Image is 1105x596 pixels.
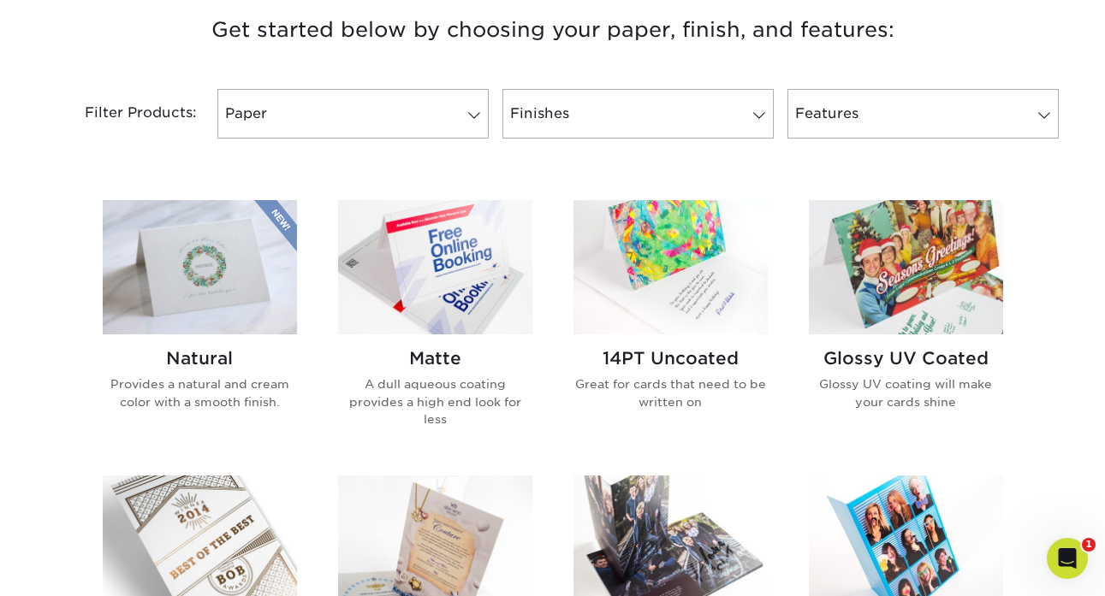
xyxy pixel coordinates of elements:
[4,544,146,590] iframe: Google Customer Reviews
[338,200,532,334] img: Matte Greeting Cards
[103,200,297,455] a: Natural Greeting Cards Natural Provides a natural and cream color with a smooth finish.
[809,200,1003,455] a: Glossy UV Coated Greeting Cards Glossy UV Coated Glossy UV coating will make your cards shine
[573,348,768,369] h2: 14PT Uncoated
[573,200,768,455] a: 14PT Uncoated Greeting Cards 14PT Uncoated Great for cards that need to be written on
[254,200,297,251] img: New Product
[217,89,489,139] a: Paper
[338,200,532,455] a: Matte Greeting Cards Matte A dull aqueous coating provides a high end look for less
[809,375,1003,410] p: Glossy UV coating will make your cards shine
[103,375,297,410] p: Provides a natural and cream color with a smooth finish.
[103,348,297,369] h2: Natural
[573,375,768,410] p: Great for cards that need to be written on
[809,348,1003,369] h2: Glossy UV Coated
[1082,538,1096,552] span: 1
[338,375,532,428] p: A dull aqueous coating provides a high end look for less
[787,89,1059,139] a: Features
[809,200,1003,334] img: Glossy UV Coated Greeting Cards
[338,348,532,369] h2: Matte
[502,89,774,139] a: Finishes
[103,200,297,334] img: Natural Greeting Cards
[1047,538,1088,579] iframe: Intercom live chat
[573,200,768,334] img: 14PT Uncoated Greeting Cards
[39,89,211,139] div: Filter Products:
